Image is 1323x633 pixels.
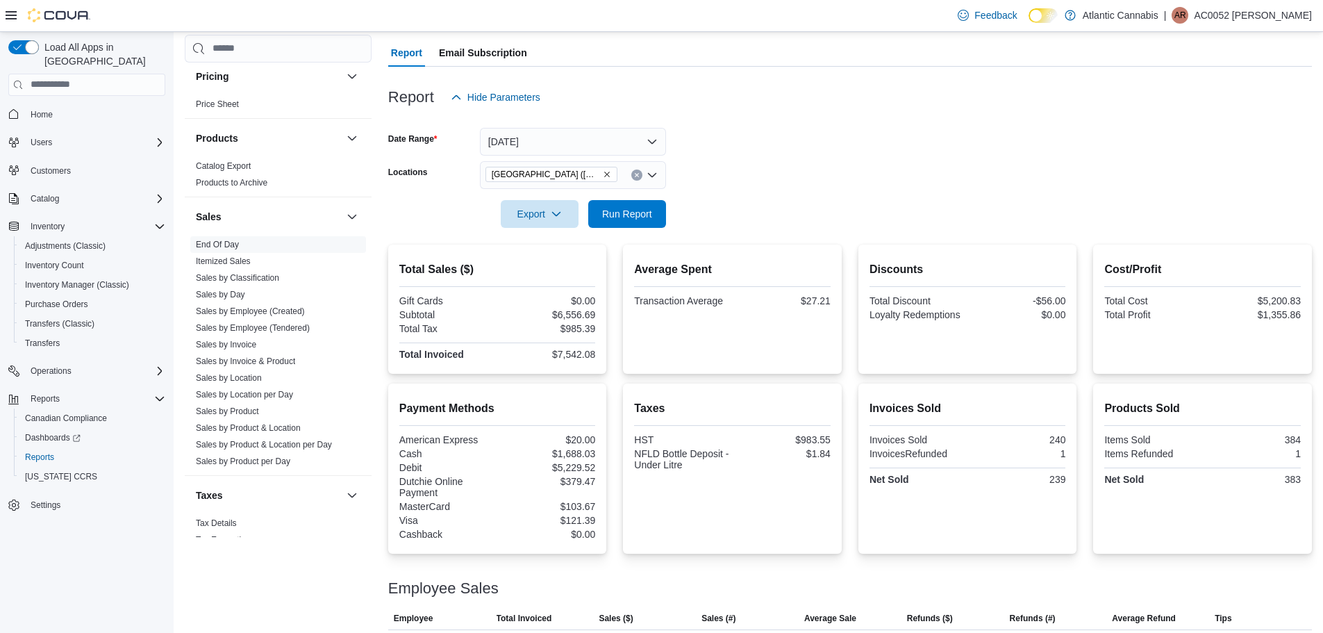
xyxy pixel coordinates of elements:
a: Inventory Count [19,257,90,274]
span: Transfers [19,335,165,352]
div: $121.39 [500,515,595,526]
a: Catalog Export [196,161,251,171]
div: Visa [399,515,494,526]
span: Purchase Orders [25,299,88,310]
span: Employee [394,613,433,624]
span: Home [31,109,53,120]
span: Reports [19,449,165,466]
div: Transaction Average [634,295,729,306]
button: Inventory Count [14,256,171,275]
span: Settings [25,496,165,513]
div: InvoicesRefunded [869,448,965,459]
span: Export [509,200,570,228]
a: Sales by Product per Day [196,457,290,466]
a: Feedback [952,1,1022,29]
a: Dashboards [14,428,171,447]
span: Catalog Export [196,161,251,172]
img: Cova [28,8,90,22]
button: Products [344,130,360,147]
div: Taxes [185,515,372,554]
div: $985.39 [500,323,595,334]
button: Adjustments (Classic) [14,236,171,256]
a: Sales by Product & Location per Day [196,440,332,450]
div: Dutchie Online Payment [399,476,494,498]
div: 384 [1206,434,1301,445]
div: $0.00 [500,529,595,540]
p: AC0052 [PERSON_NAME] [1194,7,1312,24]
span: Dark Mode [1029,23,1029,24]
div: Gift Cards [399,295,494,306]
span: Canadian Compliance [19,410,165,427]
span: Customers [31,165,71,176]
button: Sales [196,210,341,224]
a: Sales by Product [196,406,259,416]
span: Washington CCRS [19,468,165,485]
span: Catalog [25,190,165,207]
span: Price Sheet [196,99,239,110]
span: Sales by Classification [196,272,279,283]
span: Sales by Location [196,372,262,384]
span: Sales by Invoice [196,339,256,350]
button: Canadian Compliance [14,409,171,428]
button: Inventory Manager (Classic) [14,275,171,295]
button: Clear input [631,170,642,181]
span: Itemized Sales [196,256,251,267]
button: Pricing [196,69,341,83]
button: Settings [3,495,171,515]
div: Subtotal [399,309,494,320]
h2: Products Sold [1104,400,1301,417]
div: Products [185,158,372,197]
div: AC0052 Rice Tanita [1172,7,1188,24]
h3: Pricing [196,69,228,83]
span: Home [25,106,165,123]
div: Invoices Sold [869,434,965,445]
span: Canadian Compliance [25,413,107,424]
span: Settings [31,500,60,511]
div: 1 [970,448,1065,459]
a: Price Sheet [196,99,239,109]
h2: Invoices Sold [869,400,1066,417]
label: Date Range [388,133,438,145]
span: Tips [1215,613,1231,624]
a: Purchase Orders [19,296,94,313]
button: Home [3,104,171,124]
span: Sales ($) [599,613,633,624]
label: Locations [388,167,428,178]
div: $1,355.86 [1206,309,1301,320]
div: $5,229.52 [500,462,595,473]
h3: Report [388,89,434,106]
div: $983.55 [735,434,831,445]
div: -$56.00 [970,295,1065,306]
span: Reports [25,391,165,407]
button: Reports [14,447,171,467]
button: Users [3,133,171,152]
span: Operations [25,363,165,379]
div: MasterCard [399,501,494,512]
h2: Discounts [869,261,1066,278]
span: Reports [31,393,60,404]
div: $1,688.03 [500,448,595,459]
span: Inventory Count [19,257,165,274]
span: Sales by Employee (Created) [196,306,305,317]
span: Hide Parameters [467,90,540,104]
div: $103.67 [500,501,595,512]
a: Canadian Compliance [19,410,113,427]
div: Items Refunded [1104,448,1199,459]
span: Sales by Invoice & Product [196,356,295,367]
span: Sales by Product [196,406,259,417]
a: Products to Archive [196,178,267,188]
a: End Of Day [196,240,239,249]
span: Total Invoiced [497,613,552,624]
span: Sales by Day [196,289,245,300]
button: Remove Water Street (St. John's) from selection in this group [603,170,611,179]
div: Total Profit [1104,309,1199,320]
span: Load All Apps in [GEOGRAPHIC_DATA] [39,40,165,68]
button: Users [25,134,58,151]
a: Itemized Sales [196,256,251,266]
div: Items Sold [1104,434,1199,445]
a: Tax Exemptions [196,535,255,545]
span: Adjustments (Classic) [19,238,165,254]
div: 239 [970,474,1065,485]
div: American Express [399,434,494,445]
div: 1 [1206,448,1301,459]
